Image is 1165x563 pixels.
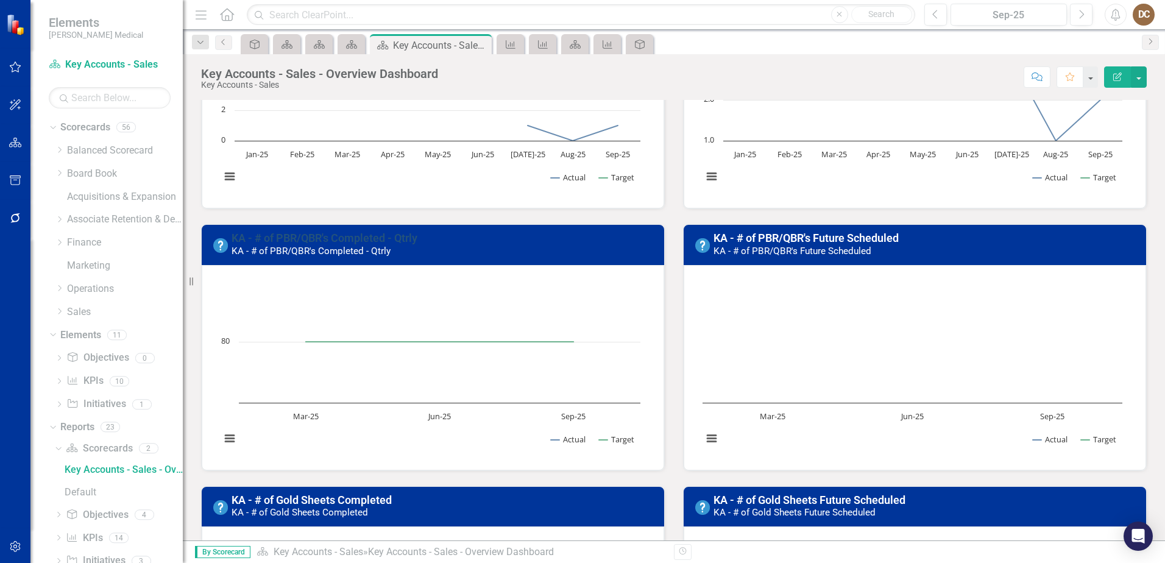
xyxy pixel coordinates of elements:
[368,546,554,558] div: Key Accounts - Sales - Overview Dashboard
[135,509,154,520] div: 4
[49,58,171,72] a: Key Accounts - Sales
[116,122,136,133] div: 56
[132,399,152,409] div: 1
[107,330,127,340] div: 11
[62,460,183,480] a: Key Accounts - Sales - Overview Dashboard
[599,172,635,183] button: Show Target
[66,531,102,545] a: KPIs
[66,351,129,365] a: Objectives
[703,168,720,185] button: View chart menu, Chart
[247,4,915,26] input: Search ClearPoint...
[232,507,368,518] small: KA - # of Gold Sheets Completed
[109,533,129,543] div: 14
[135,353,155,363] div: 0
[955,8,1063,23] div: Sep-25
[551,434,586,445] button: Show Actual
[232,246,391,257] small: KA - # of PBR/QBR's Completed - Qtrly
[704,134,714,145] text: 1.0
[900,411,924,422] text: Jun-25
[1043,149,1068,160] text: Aug-25
[214,275,651,458] div: Chart. Highcharts interactive chart.
[66,508,128,522] a: Objectives
[714,494,905,506] a: KA - # of Gold Sheets Future Scheduled
[110,376,129,386] div: 10
[245,149,268,160] text: Jan-25
[274,546,363,558] a: Key Accounts - Sales
[696,275,1133,458] div: Chart. Highcharts interactive chart.
[195,546,250,558] span: By Scorecard
[695,500,710,515] img: No Information
[60,420,94,434] a: Reports
[695,238,710,253] img: No Information
[714,232,899,244] a: KA - # of PBR/QBR's Future Scheduled
[381,149,405,160] text: Apr-25
[303,339,576,344] g: Target, line 2 of 2 with 3 data points.
[821,149,847,160] text: Mar-25
[733,149,756,160] text: Jan-25
[955,149,979,160] text: Jun-25
[561,411,586,422] text: Sep-25
[257,545,665,559] div: »
[1133,4,1155,26] button: DC
[1088,149,1113,160] text: Sep-25
[470,149,494,160] text: Jun-25
[67,305,183,319] a: Sales
[606,149,630,160] text: Sep-25
[427,411,451,422] text: Jun-25
[67,167,183,181] a: Board Book
[214,13,646,196] svg: Interactive chart
[214,275,646,458] svg: Interactive chart
[1040,411,1064,422] text: Sep-25
[221,168,238,185] button: View chart menu, Chart
[994,149,1029,160] text: [DATE]-25
[60,121,110,135] a: Scorecards
[213,238,228,253] img: No Information
[201,80,438,90] div: Key Accounts - Sales
[67,236,183,250] a: Finance
[1033,172,1068,183] button: Show Actual
[696,13,1128,196] svg: Interactive chart
[213,500,228,515] img: No Information
[1033,434,1068,445] button: Show Actual
[290,149,314,160] text: Feb-25
[232,494,392,506] a: KA - # of Gold Sheets Completed
[599,434,635,445] button: Show Target
[67,259,183,273] a: Marketing
[65,487,183,498] div: Default
[425,149,451,160] text: May-25
[139,444,158,454] div: 2
[66,442,132,456] a: Scorecards
[561,149,586,160] text: Aug-25
[221,104,225,115] text: 2
[67,190,183,204] a: Acquisitions & Expansion
[951,4,1067,26] button: Sep-25
[201,67,438,80] div: Key Accounts - Sales - Overview Dashboard
[66,374,103,388] a: KPIs
[760,411,785,422] text: Mar-25
[1081,172,1117,183] button: Show Target
[60,328,101,342] a: Elements
[777,149,802,160] text: Feb-25
[65,464,183,475] div: Key Accounts - Sales - Overview Dashboard
[866,149,890,160] text: Apr-25
[393,38,489,53] div: Key Accounts - Sales - Overview Dashboard
[214,13,651,196] div: Chart. Highcharts interactive chart.
[511,149,545,160] text: [DATE]-25
[49,15,143,30] span: Elements
[714,507,876,518] small: KA - # of Gold Sheets Future Scheduled
[696,275,1128,458] svg: Interactive chart
[49,30,143,40] small: [PERSON_NAME] Medical
[232,232,417,244] a: KA - # of PBR/QBR's Completed - Qtrly
[868,9,894,19] span: Search
[221,430,238,447] button: View chart menu, Chart
[66,397,126,411] a: Initiatives
[49,87,171,108] input: Search Below...
[62,483,183,502] a: Default
[1124,522,1153,551] div: Open Intercom Messenger
[293,411,319,422] text: Mar-25
[6,14,27,35] img: ClearPoint Strategy
[101,422,120,433] div: 23
[714,246,871,257] small: KA - # of PBR/QBR's Future Scheduled
[551,172,586,183] button: Show Actual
